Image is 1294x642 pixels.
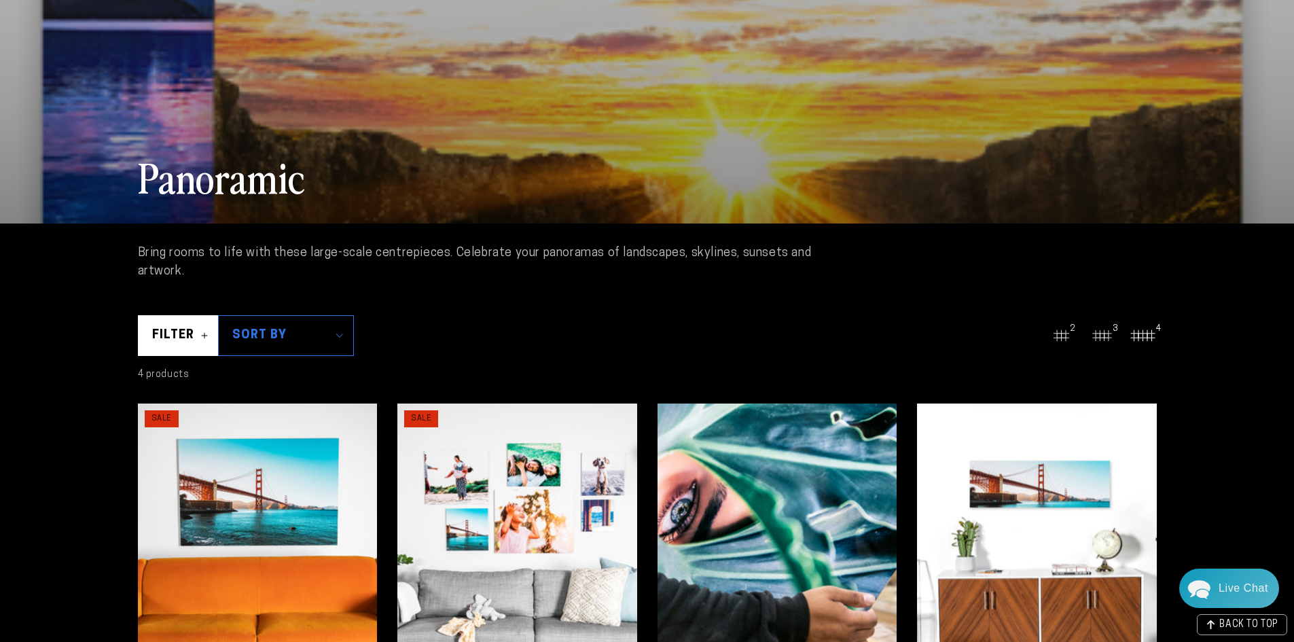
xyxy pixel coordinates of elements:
[138,366,190,383] p: 4 products
[152,327,194,343] span: Filter
[1089,322,1116,349] button: 3
[218,315,354,356] summary: Sort by
[1219,620,1278,630] span: BACK TO TOP
[1048,322,1075,349] button: 2
[138,150,1157,203] h1: Panoramic
[138,315,219,356] summary: Filter
[1179,569,1279,608] div: Chat widget toggle
[138,247,812,278] span: Bring rooms to life with these large-scale centrepieces. Celebrate your panoramas of landscapes, ...
[1219,569,1268,608] div: Contact Us Directly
